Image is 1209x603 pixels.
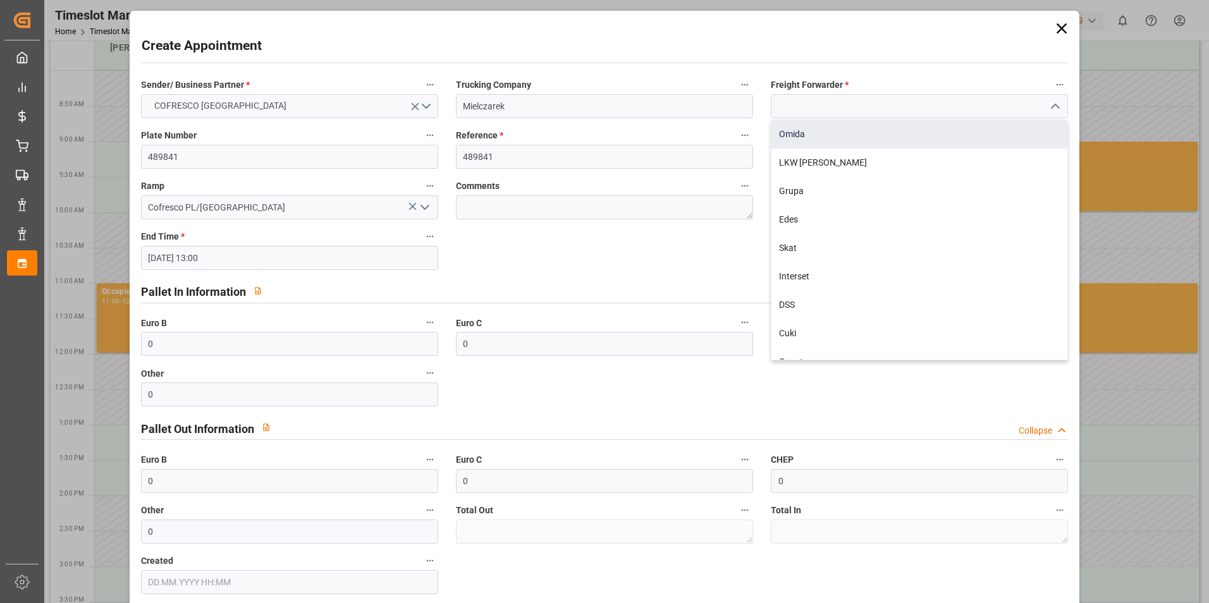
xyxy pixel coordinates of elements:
[414,198,433,217] button: open menu
[254,415,278,439] button: View description
[141,283,246,300] h2: Pallet In Information
[737,314,753,331] button: Euro C
[1019,424,1052,437] div: Collapse
[1052,76,1068,93] button: Freight Forwarder *
[422,451,438,468] button: Euro B
[456,78,531,92] span: Trucking Company
[737,451,753,468] button: Euro C
[141,367,164,381] span: Other
[141,246,438,270] input: DD.MM.YYYY HH:MM
[141,129,197,142] span: Plate Number
[771,234,1067,262] div: Skat
[141,554,173,568] span: Created
[141,230,185,243] span: End Time
[422,178,438,194] button: Ramp
[141,570,438,594] input: DD.MM.YYYY HH:MM
[422,127,438,143] button: Plate Number
[456,129,503,142] span: Reference
[141,180,164,193] span: Ramp
[737,178,753,194] button: Comments
[456,453,482,466] span: Euro C
[422,502,438,518] button: Other
[771,453,794,466] span: CHEP
[771,319,1067,348] div: Cuki
[141,504,164,517] span: Other
[771,291,1067,319] div: DSS
[141,195,438,219] input: Type to search/select
[1052,451,1068,468] button: CHEP
[737,127,753,143] button: Reference *
[422,76,438,93] button: Sender/ Business Partner *
[737,76,753,93] button: Trucking Company
[456,180,500,193] span: Comments
[456,504,493,517] span: Total Out
[141,94,438,118] button: open menu
[141,453,167,466] span: Euro B
[737,502,753,518] button: Total Out
[141,420,254,437] h2: Pallet Out Information
[771,120,1067,149] div: Omida
[1045,97,1064,116] button: close menu
[771,177,1067,205] div: Grupa
[771,205,1067,234] div: Edes
[422,552,438,569] button: Created
[142,36,262,56] h2: Create Appointment
[771,78,849,92] span: Freight Forwarder
[1052,502,1068,518] button: Total In
[141,317,167,330] span: Euro B
[771,149,1067,177] div: LKW [PERSON_NAME]
[148,99,293,113] span: COFRESCO [GEOGRAPHIC_DATA]
[422,314,438,331] button: Euro B
[422,365,438,381] button: Other
[771,348,1067,376] div: Gopet
[141,78,250,92] span: Sender/ Business Partner
[456,317,482,330] span: Euro C
[771,504,801,517] span: Total In
[422,228,438,245] button: End Time *
[771,262,1067,291] div: Interset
